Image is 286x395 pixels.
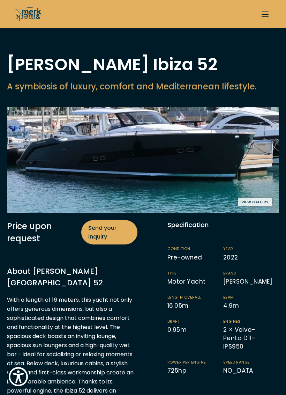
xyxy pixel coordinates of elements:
[167,271,209,276] span: Type
[238,198,272,206] button: View gallery
[7,365,30,388] button: Show Accessibility Preferences
[223,319,279,351] li: 2 × Volvo-Penta D11-IPS950
[223,295,279,310] li: 4.9 m
[167,246,209,251] span: Condition
[167,295,209,300] span: Length overall
[7,220,137,244] div: Price upon request
[223,246,279,262] li: 2022
[167,319,209,324] span: Draft
[167,220,279,229] div: Specification
[81,220,137,244] a: Send your inquiry
[223,360,265,365] span: Speed range
[223,271,279,286] li: [PERSON_NAME]
[258,7,272,21] button: Send your inquiry
[167,360,223,375] li: 725 hp
[7,80,257,93] h2: A symbiosis of luxury, comfort and Mediterranean lifestyle.
[223,360,279,375] li: NO_DATA
[14,15,42,23] a: /
[7,265,137,288] h3: About [PERSON_NAME] [GEOGRAPHIC_DATA] 52
[167,319,223,351] li: 0.95 m
[167,246,223,262] li: Pre-owned
[167,271,223,286] li: Motor Yacht
[223,246,265,251] span: Year
[223,295,265,300] span: Beam
[167,295,223,310] li: 16.05 m
[88,224,130,241] span: Send your inquiry
[7,56,257,73] h1: [PERSON_NAME] Ibiza 52
[167,360,209,365] span: Power per engine
[223,271,265,276] span: Brand
[223,319,265,324] span: Engines
[7,107,279,213] img: Merk&Merk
